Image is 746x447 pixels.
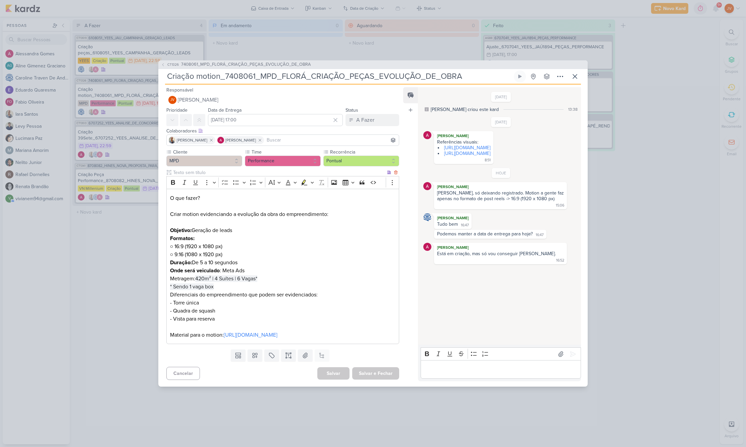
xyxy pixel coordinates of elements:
[166,189,399,344] div: Editor editing area: main
[170,259,192,266] strong: Duração:
[181,61,311,68] span: 7408061_MPD_FLORÁ_CRIAÇÃO_PEÇAS_EVOLUÇÃO_DE_OBRA
[265,136,397,144] input: Buscar
[329,149,399,156] label: Recorrência
[170,267,220,274] strong: Onde será veiculado
[568,106,578,112] div: 13:38
[556,203,564,208] div: 15:06
[431,106,499,113] div: [PERSON_NAME] criou este kard
[423,213,431,221] img: Caroline Traven De Andrade
[536,232,544,238] div: 16:47
[170,315,395,339] p: - Vista para reserva Material para o motion:
[421,347,581,360] div: Editor toolbar
[437,190,565,202] div: [PERSON_NAME], só deixando registrado. Motion a gente faz apenas no formato de post reels -> 16:9...
[172,169,386,176] input: Texto sem título
[166,87,193,93] label: Responsável
[165,70,513,82] input: Kard Sem Título
[166,94,399,106] button: JV [PERSON_NAME]
[461,223,469,228] div: 16:47
[556,258,564,263] div: 16:52
[170,98,174,102] p: JV
[421,360,581,379] div: Editor editing area: main
[323,156,399,166] button: Pontual
[345,114,399,126] button: A Fazer
[245,156,321,166] button: Performance
[224,332,277,338] a: [URL][DOMAIN_NAME]
[170,234,395,315] p: ○ 16:9 (1920 x 1080 px) ○ 9:16 (1080 x 1920 px) De 5 a 10 segundos : Meta Ads Metragem: Diferenci...
[195,275,257,282] span: 420m² | 4 Suítes | 6 Vagas*
[435,244,566,251] div: [PERSON_NAME]
[423,243,431,251] img: Alessandra Gomes
[437,251,556,257] div: Está em criação, mas só vou conseguir [PERSON_NAME].
[356,116,374,124] div: A Fazer
[423,131,431,139] img: Alessandra Gomes
[170,194,395,234] p: O que fazer? Criar motion evidenciando a evolução da obra do empreendimento: Geração de leads
[169,137,175,144] img: Iara Santos
[444,151,490,156] a: [URL][DOMAIN_NAME]
[170,227,192,234] strong: Objetivo:
[517,74,523,79] div: Ligar relógio
[435,183,566,190] div: [PERSON_NAME]
[178,96,218,104] span: [PERSON_NAME]
[166,176,399,189] div: Editor toolbar
[166,107,188,113] label: Prioridade
[225,137,256,143] span: [PERSON_NAME]
[423,182,431,190] img: Alessandra Gomes
[166,127,399,134] div: Colaboradores
[437,139,490,145] div: Referências visuais:
[208,107,242,113] label: Data de Entrega
[435,132,492,139] div: [PERSON_NAME]
[166,156,242,166] button: MPD
[345,107,358,113] label: Status
[437,231,533,237] div: Podemos manter a data de entrega para hoje?
[217,137,224,144] img: Alessandra Gomes
[166,367,200,380] button: Cancelar
[170,235,195,242] strong: Formatos:
[485,158,491,163] div: 8:51
[170,283,214,290] span: * Sendo 1 vaga box
[177,137,207,143] span: [PERSON_NAME]
[437,221,458,227] div: Tudo bem
[166,62,180,67] span: CT1326
[444,145,490,151] a: [URL][DOMAIN_NAME]
[208,114,343,126] input: Select a date
[161,61,311,68] button: CT1326 7408061_MPD_FLORÁ_CRIAÇÃO_PEÇAS_EVOLUÇÃO_DE_OBRA
[435,215,470,221] div: [PERSON_NAME]
[172,149,242,156] label: Cliente
[168,96,176,104] div: Joney Viana
[251,149,321,156] label: Time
